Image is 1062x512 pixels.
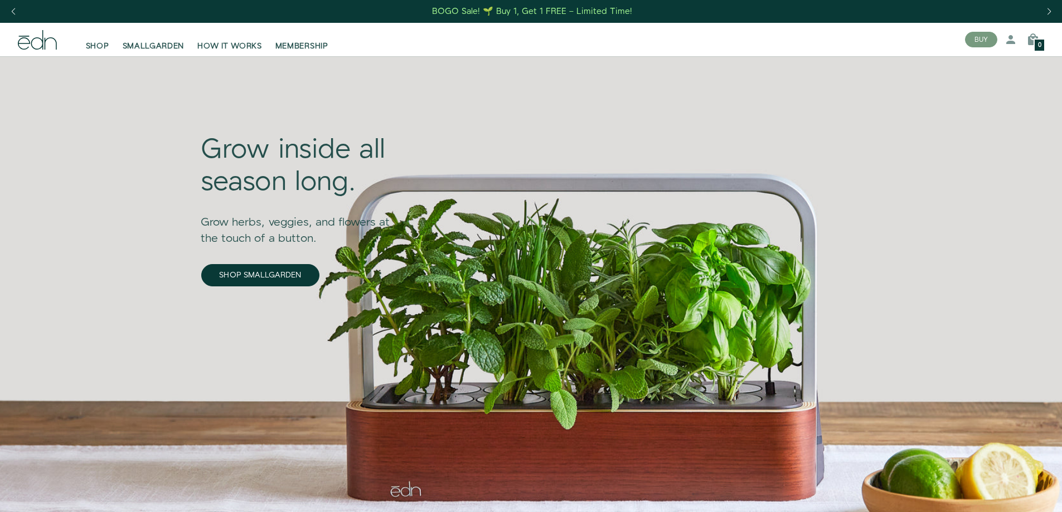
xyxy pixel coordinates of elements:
[201,134,406,198] div: Grow inside all season long.
[116,27,191,52] a: SMALLGARDEN
[197,41,261,52] span: HOW IT WORKS
[201,199,406,247] div: Grow herbs, veggies, and flowers at the touch of a button.
[275,41,328,52] span: MEMBERSHIP
[123,41,185,52] span: SMALLGARDEN
[965,32,997,47] button: BUY
[431,3,633,20] a: BOGO Sale! 🌱 Buy 1, Get 1 FREE – Limited Time!
[191,27,268,52] a: HOW IT WORKS
[79,27,116,52] a: SHOP
[432,6,632,17] div: BOGO Sale! 🌱 Buy 1, Get 1 FREE – Limited Time!
[86,41,109,52] span: SHOP
[1038,42,1041,48] span: 0
[269,27,335,52] a: MEMBERSHIP
[201,264,319,286] a: SHOP SMALLGARDEN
